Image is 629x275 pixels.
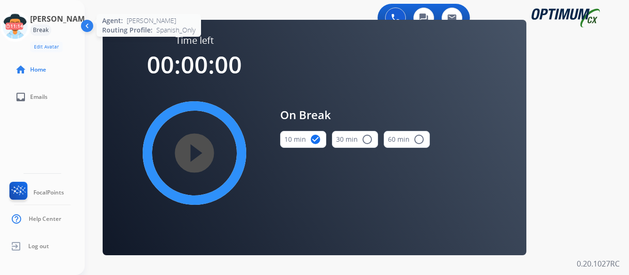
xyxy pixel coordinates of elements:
[332,131,378,148] button: 30 min
[28,243,49,250] span: Log out
[102,16,123,25] span: Agent:
[30,24,51,36] div: Break
[15,91,26,103] mat-icon: inbox
[147,49,242,81] span: 00:00:00
[30,13,91,24] h3: [PERSON_NAME]
[30,41,63,52] button: Edit Avatar
[362,134,373,145] mat-icon: radio_button_unchecked
[33,189,64,196] span: FocalPoints
[30,66,46,73] span: Home
[8,182,64,203] a: FocalPoints
[384,131,430,148] button: 60 min
[280,106,430,123] span: On Break
[413,134,425,145] mat-icon: radio_button_unchecked
[102,25,153,35] span: Routing Profile:
[15,64,26,75] mat-icon: home
[189,147,200,159] mat-icon: play_circle_filled
[577,258,620,269] p: 0.20.1027RC
[176,34,214,47] span: Time left
[280,131,326,148] button: 10 min
[30,93,48,101] span: Emails
[127,16,176,25] span: [PERSON_NAME]
[156,25,195,35] span: Spanish_Only
[29,215,61,223] span: Help Center
[310,134,321,145] mat-icon: check_circle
